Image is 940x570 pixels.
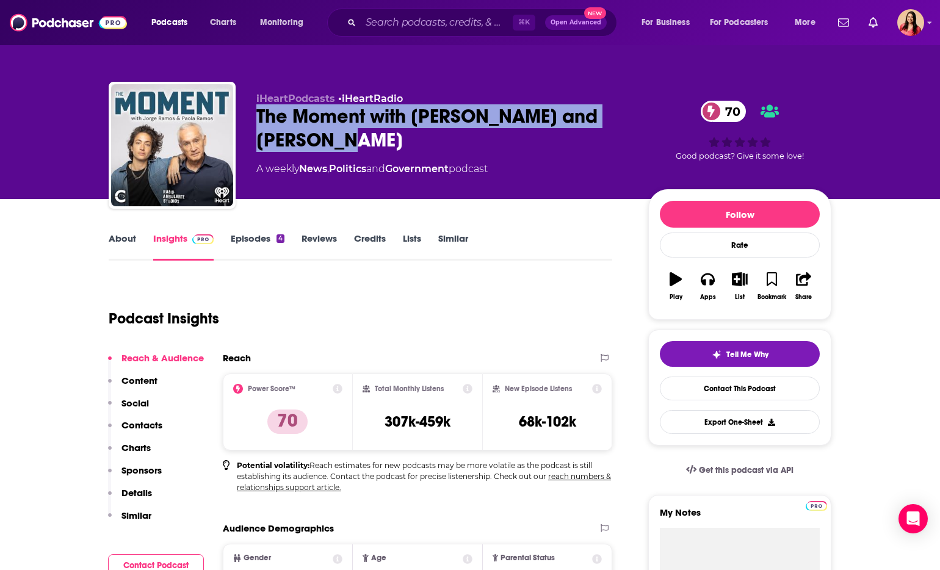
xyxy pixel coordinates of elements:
a: reach numbers & relationships support article. [237,472,611,492]
div: A weekly podcast [256,162,488,176]
a: Pro website [806,499,827,511]
div: Bookmark [757,294,786,301]
a: Government [385,163,449,175]
button: Show profile menu [897,9,924,36]
span: Get this podcast via API [699,465,794,475]
p: Similar [121,510,151,521]
span: iHeartPodcasts [256,93,335,104]
button: open menu [702,13,786,32]
button: Sponsors [108,464,162,487]
input: Search podcasts, credits, & more... [361,13,513,32]
img: Podchaser Pro [806,501,827,511]
span: For Business [642,14,690,31]
img: The Moment with Jorge Ramos and Paola Ramos [111,84,233,206]
p: Reach & Audience [121,352,204,364]
button: Social [108,397,149,420]
img: Podchaser Pro [192,234,214,244]
button: Charts [108,442,151,464]
a: Politics [329,163,366,175]
button: open menu [786,13,831,32]
div: Rate [660,233,820,258]
h2: New Episode Listens [505,384,572,393]
a: Similar [438,233,468,261]
button: tell me why sparkleTell Me Why [660,341,820,367]
span: Podcasts [151,14,187,31]
img: Podchaser - Follow, Share and Rate Podcasts [10,11,127,34]
button: Reach & Audience [108,352,204,375]
span: Tell Me Why [726,350,768,359]
button: Apps [692,264,723,308]
a: Lists [403,233,421,261]
span: For Podcasters [710,14,768,31]
span: Good podcast? Give it some love! [676,151,804,161]
button: Bookmark [756,264,787,308]
span: and [366,163,385,175]
span: Age [371,554,386,562]
a: Credits [354,233,386,261]
button: Content [108,375,157,397]
p: Content [121,375,157,386]
h2: Audience Demographics [223,522,334,534]
a: Reviews [302,233,337,261]
div: Search podcasts, credits, & more... [339,9,629,37]
a: iHeartRadio [342,93,403,104]
a: Charts [202,13,244,32]
img: User Profile [897,9,924,36]
div: Apps [700,294,716,301]
p: Sponsors [121,464,162,476]
a: About [109,233,136,261]
span: 70 [713,101,747,122]
span: Parental Status [501,554,555,562]
span: ⌘ K [513,15,535,31]
a: News [299,163,327,175]
span: Monitoring [260,14,303,31]
button: Open AdvancedNew [545,15,607,30]
span: Charts [210,14,236,31]
span: • [338,93,403,104]
img: tell me why sparkle [712,350,721,359]
button: open menu [633,13,705,32]
span: Logged in as michelle.weinfurt [897,9,924,36]
h3: 68k-102k [519,413,576,431]
span: Open Advanced [551,20,601,26]
p: 70 [267,409,308,434]
span: More [795,14,815,31]
b: Potential volatility: [237,461,309,470]
button: Contacts [108,419,162,442]
button: Export One-Sheet [660,410,820,434]
button: Follow [660,201,820,228]
a: Episodes4 [231,233,284,261]
div: 70Good podcast? Give it some love! [648,93,831,168]
a: Show notifications dropdown [833,12,854,33]
a: Get this podcast via API [676,455,803,485]
span: , [327,163,329,175]
span: New [584,7,606,19]
div: 4 [277,234,284,243]
p: Charts [121,442,151,453]
a: Contact This Podcast [660,377,820,400]
div: Share [795,294,812,301]
h3: 307k-459k [385,413,450,431]
p: Contacts [121,419,162,431]
button: open menu [251,13,319,32]
button: open menu [143,13,203,32]
button: Details [108,487,152,510]
a: Show notifications dropdown [864,12,883,33]
a: InsightsPodchaser Pro [153,233,214,261]
div: Open Intercom Messenger [898,504,928,533]
p: Social [121,397,149,409]
div: Play [670,294,682,301]
button: Play [660,264,692,308]
button: List [724,264,756,308]
button: Similar [108,510,151,532]
p: Details [121,487,152,499]
a: 70 [701,101,747,122]
h1: Podcast Insights [109,309,219,328]
h2: Power Score™ [248,384,295,393]
div: List [735,294,745,301]
p: Reach estimates for new podcasts may be more volatile as the podcast is still establishing its au... [237,460,612,493]
button: Share [788,264,820,308]
label: My Notes [660,507,820,528]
